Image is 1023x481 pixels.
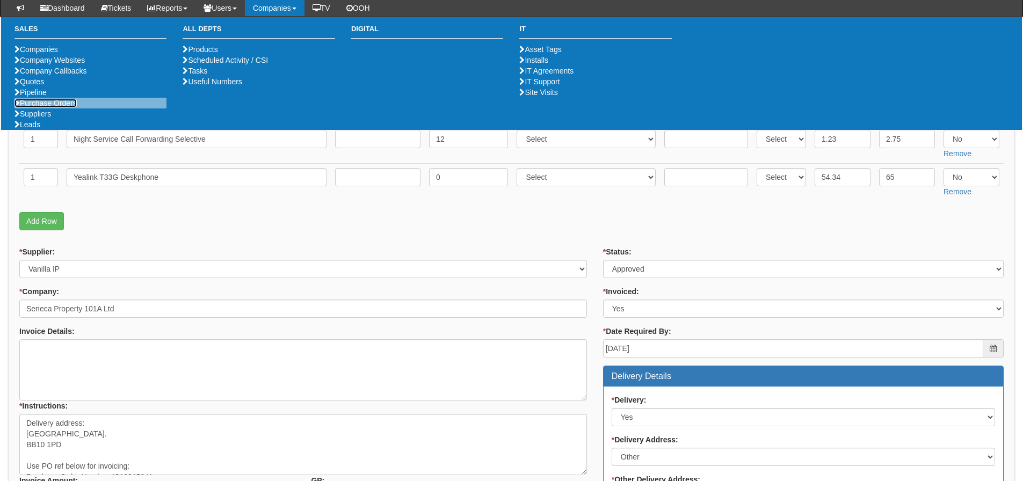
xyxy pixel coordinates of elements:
[603,246,632,257] label: Status:
[14,120,40,129] a: Leads
[183,56,268,64] a: Scheduled Activity / CSI
[944,149,971,158] a: Remove
[612,371,995,381] h3: Delivery Details
[519,77,560,86] a: IT Support
[19,286,59,297] label: Company:
[14,110,51,118] a: Suppliers
[19,326,75,337] label: Invoice Details:
[14,67,87,75] a: Company Callbacks
[183,77,242,86] a: Useful Numbers
[519,56,548,64] a: Installs
[14,88,47,97] a: Pipeline
[603,326,671,337] label: Date Required By:
[14,77,44,86] a: Quotes
[14,45,58,54] a: Companies
[14,99,77,107] a: Purchase Orders
[612,434,678,445] label: Delivery Address:
[14,56,85,64] a: Company Websites
[14,25,166,39] h3: Sales
[519,25,671,39] h3: IT
[19,246,55,257] label: Supplier:
[183,45,217,54] a: Products
[351,25,503,39] h3: Digital
[603,286,639,297] label: Invoiced:
[183,25,335,39] h3: All Depts
[944,187,971,196] a: Remove
[19,400,68,411] label: Instructions:
[19,212,64,230] a: Add Row
[519,88,557,97] a: Site Visits
[519,45,561,54] a: Asset Tags
[183,67,207,75] a: Tasks
[612,395,647,405] label: Delivery:
[519,67,574,75] a: IT Agreements
[19,414,587,475] textarea: Delivery address: [GEOGRAPHIC_DATA]. BB10 1PD Use PO ref below for invoicing: Purchase Order Numb...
